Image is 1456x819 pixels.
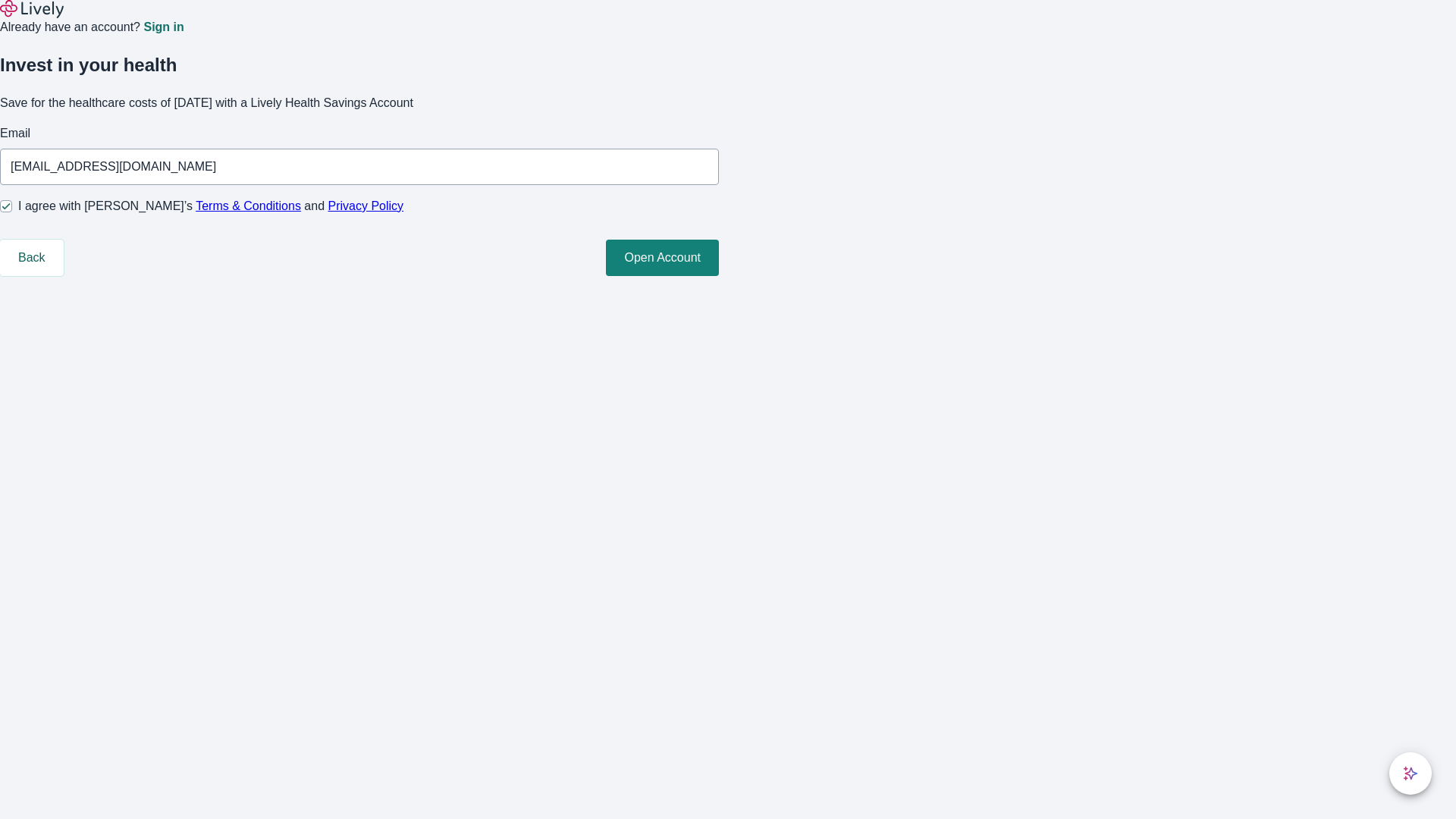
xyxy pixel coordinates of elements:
button: chat [1389,752,1432,795]
a: Privacy Policy [328,199,404,212]
a: Terms & Conditions [196,199,301,212]
svg: Lively AI Assistant [1403,766,1418,781]
span: I agree with [PERSON_NAME]’s and [18,197,403,215]
button: Open Account [606,240,719,276]
a: Sign in [143,21,184,33]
